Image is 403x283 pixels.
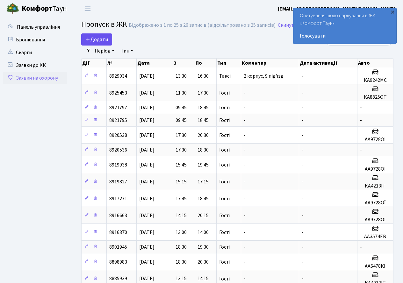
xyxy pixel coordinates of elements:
span: 13:30 [176,73,187,80]
span: [DATE] [139,89,155,96]
h5: АА9728ОЇ [360,137,391,143]
span: - [244,275,246,282]
span: 20:15 [198,212,209,219]
span: - [302,89,304,96]
a: Голосувати [300,32,390,40]
span: 14:00 [198,229,209,236]
span: - [302,212,304,219]
span: 8919827 [109,178,127,185]
span: 15:45 [176,161,187,168]
span: - [244,132,246,139]
span: - [302,178,304,185]
a: Тип [118,46,136,56]
span: Панель управління [17,24,60,31]
span: - [244,229,246,236]
span: 17:30 [198,89,209,96]
a: [EMAIL_ADDRESS][PERSON_NAME][DOMAIN_NAME] [278,5,395,13]
span: Гості [219,230,230,235]
span: 16:30 [198,73,209,80]
b: [EMAIL_ADDRESS][PERSON_NAME][DOMAIN_NAME] [278,5,395,12]
span: Додати [85,36,108,43]
h5: АА6478КІ [360,263,391,269]
span: Таун [22,4,67,14]
th: Авто [357,59,393,67]
span: 8916370 [109,229,127,236]
span: - [244,195,246,202]
span: Гості [219,133,230,138]
span: 8920538 [109,132,127,139]
span: 19:30 [198,244,209,251]
span: [DATE] [139,178,155,185]
th: Коментар [241,59,299,67]
span: - [302,229,304,236]
h5: АА9728ОІ [360,166,391,172]
span: 8916663 [109,212,127,219]
span: Гості [219,162,230,167]
span: 18:45 [198,117,209,124]
a: Скинути [278,22,297,28]
th: З [173,59,195,67]
span: 8919938 [109,161,127,168]
span: - [244,161,246,168]
span: Гості [219,179,230,184]
span: - [244,146,246,153]
span: 14:15 [198,275,209,282]
h5: КА9242МС [360,77,391,83]
span: [DATE] [139,229,155,236]
th: По [195,59,217,67]
span: 17:45 [176,195,187,202]
span: [DATE] [139,195,155,202]
button: Переключити навігацію [80,4,96,14]
span: [DATE] [139,244,155,251]
span: Гості [219,259,230,265]
span: - [360,244,362,251]
span: - [302,146,304,153]
span: 11:30 [176,89,187,96]
h5: КА4213ІТ [360,183,391,189]
h5: КА8825ОТ [360,94,391,100]
th: № [107,59,137,67]
h5: АА9728ОІ [360,217,391,223]
span: Гості [219,244,230,250]
b: Комфорт [22,4,52,14]
span: - [302,73,304,80]
span: 17:30 [176,146,187,153]
span: - [244,104,246,111]
span: 8917271 [109,195,127,202]
span: 8898983 [109,258,127,265]
span: 18:45 [198,104,209,111]
a: Заявки до КК [3,59,67,72]
span: Гості [219,118,230,123]
span: - [360,146,362,153]
span: - [244,89,246,96]
span: 09:45 [176,117,187,124]
span: 18:45 [198,195,209,202]
a: Панель управління [3,21,67,33]
span: [DATE] [139,161,155,168]
span: - [244,258,246,265]
span: [DATE] [139,212,155,219]
a: Період [92,46,117,56]
span: 17:15 [198,178,209,185]
span: [DATE] [139,146,155,153]
span: - [302,161,304,168]
span: Гості [219,213,230,218]
span: - [302,132,304,139]
span: - [244,212,246,219]
span: 8929034 [109,73,127,80]
th: Дата [137,59,173,67]
div: Опитування щодо паркування в ЖК «Комфорт Таун» [293,8,396,44]
span: 17:30 [176,132,187,139]
span: - [244,244,246,251]
span: 8925453 [109,89,127,96]
span: 8921797 [109,104,127,111]
span: 20:30 [198,258,209,265]
span: Гості [219,105,230,110]
span: 8901945 [109,244,127,251]
span: 13:00 [176,229,187,236]
span: [DATE] [139,258,155,265]
span: 2 корпус, 9 під'їзд [244,73,284,80]
th: Дата активації [299,59,357,67]
span: 13:15 [176,275,187,282]
span: 8921795 [109,117,127,124]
